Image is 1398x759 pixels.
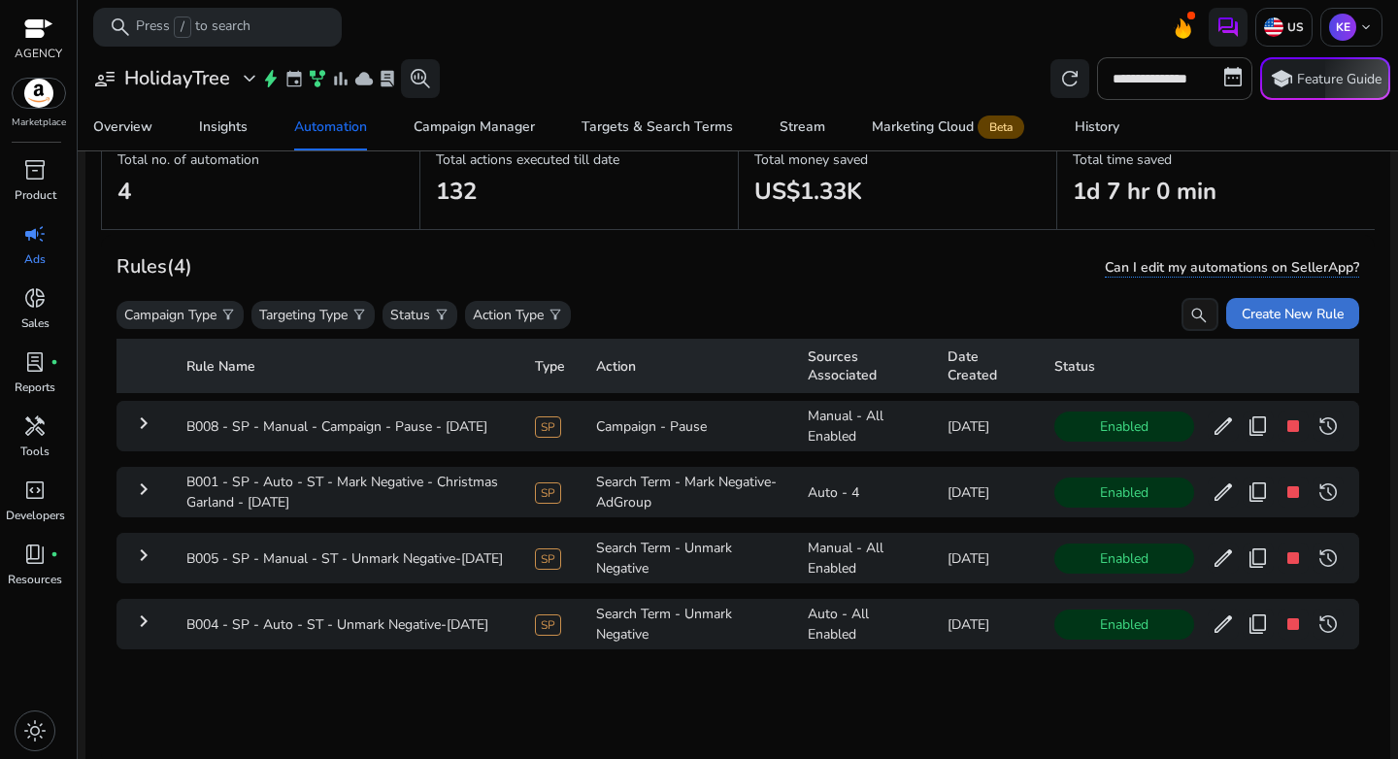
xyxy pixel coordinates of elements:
[1208,543,1239,574] button: edit
[23,222,47,246] span: campaign
[434,307,449,322] span: filter_alt
[581,467,792,517] td: Search Term - Mark Negative-AdGroup
[1281,414,1305,438] span: stop
[23,478,47,502] span: code_blocks
[93,67,116,90] span: user_attributes
[932,533,1039,583] td: [DATE]
[1329,14,1356,41] p: KE
[13,79,65,108] img: amazon.svg
[171,467,519,517] td: B001 - SP - Auto - ST - Mark Negative - Christmas Garland - [DATE]
[12,115,66,130] p: Marketplace
[436,178,722,206] h2: 132
[238,67,261,90] span: expand_more
[754,149,1041,170] p: Total money saved
[1212,414,1235,438] span: edit
[23,543,47,566] span: book_4
[1208,411,1239,442] button: edit
[117,149,404,170] p: Total no. of automation
[1316,612,1340,636] span: history
[354,69,374,88] span: cloud
[174,16,191,38] span: /
[171,599,519,649] td: B004 - SP - Auto - ST - Unmark Negative-[DATE]
[808,406,916,446] div: Manual - All Enabled
[1212,480,1235,504] span: edit
[1281,546,1305,570] span: stop
[808,604,916,644] div: Auto - All Enabled
[109,16,132,39] span: search
[378,69,397,88] span: lab_profile
[1075,120,1119,134] div: History
[978,115,1024,139] span: Beta
[124,67,230,90] h3: HolidayTree
[1316,546,1340,570] span: history
[124,305,216,325] p: Campaign Type
[548,307,563,322] span: filter_alt
[1212,612,1235,636] span: edit
[1243,543,1274,574] button: content_copy
[932,599,1039,649] td: [DATE]
[535,614,561,636] span: SP
[1054,412,1194,442] span: Enabled
[1039,339,1359,393] th: Status
[872,119,1028,135] div: Marketing Cloud
[535,548,561,570] span: SP
[171,401,519,451] td: B008 - SP - Manual - Campaign - Pause - [DATE]
[284,69,304,88] span: event
[1054,610,1194,640] span: Enabled
[581,599,792,649] td: Search Term - Unmark Negative
[1247,414,1270,438] span: content_copy
[294,120,367,134] div: Automation
[259,305,348,325] p: Targeting Type
[308,69,327,88] span: family_history
[136,16,250,38] p: Press to search
[6,507,65,524] p: Developers
[1313,609,1344,640] button: history
[535,482,561,504] span: SP
[132,478,155,501] mat-icon: keyboard_arrow_right
[1242,304,1344,324] span: Create New Rule
[1050,59,1089,98] button: refresh
[171,339,519,393] th: Rule Name
[261,69,281,88] span: bolt
[21,314,50,332] p: Sales
[1358,19,1374,35] span: keyboard_arrow_down
[808,482,916,503] div: Auto - 4
[535,416,561,438] span: SP
[519,339,581,393] th: Type
[1243,477,1274,508] button: content_copy
[23,719,47,742] span: light_mode
[15,379,55,396] p: Reports
[132,610,155,633] mat-icon: keyboard_arrow_right
[117,178,404,206] h2: 4
[390,305,430,325] p: Status
[220,307,236,322] span: filter_alt
[23,286,47,310] span: donut_small
[8,571,62,588] p: Resources
[409,67,432,90] span: search_insights
[581,401,792,451] td: Campaign - Pause
[1313,477,1344,508] button: history
[93,120,152,134] div: Overview
[1278,477,1309,508] button: stop
[582,120,733,134] div: Targets & Search Terms
[581,339,792,393] th: Action
[1247,480,1270,504] span: content_copy
[24,250,46,268] p: Ads
[132,412,155,435] mat-icon: keyboard_arrow_right
[1247,546,1270,570] span: content_copy
[351,307,367,322] span: filter_alt
[15,186,56,204] p: Product
[932,467,1039,517] td: [DATE]
[792,339,932,393] th: Sources Associated
[1247,612,1270,636] span: content_copy
[1281,480,1305,504] span: stop
[1212,546,1235,570] span: edit
[1189,306,1209,325] span: search
[20,443,50,460] p: Tools
[436,149,722,170] p: Total actions executed till date
[1316,414,1340,438] span: history
[23,350,47,374] span: lab_profile
[1270,67,1293,90] span: school
[401,59,440,98] button: search_insights
[50,358,58,366] span: fiber_manual_record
